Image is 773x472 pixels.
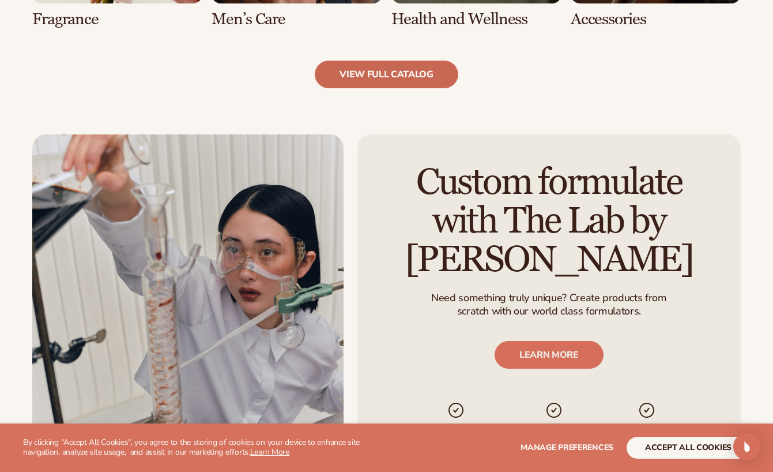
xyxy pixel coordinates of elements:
[495,341,604,369] a: LEARN MORE
[315,61,458,88] a: view full catalog
[521,442,613,453] span: Manage preferences
[638,401,656,419] img: checkmark_svg
[521,437,613,459] button: Manage preferences
[390,163,708,280] h2: Custom formulate with The Lab by [PERSON_NAME]
[250,447,289,458] a: Learn More
[733,433,761,460] div: Open Intercom Messenger
[545,401,563,419] img: checkmark_svg
[432,291,667,305] p: Need something truly unique? Create products from
[627,437,750,459] button: accept all cookies
[432,305,667,318] p: scratch with our world class formulators.
[23,438,379,458] p: By clicking "Accept All Cookies", you agree to the storing of cookies on your device to enhance s...
[447,401,466,419] img: checkmark_svg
